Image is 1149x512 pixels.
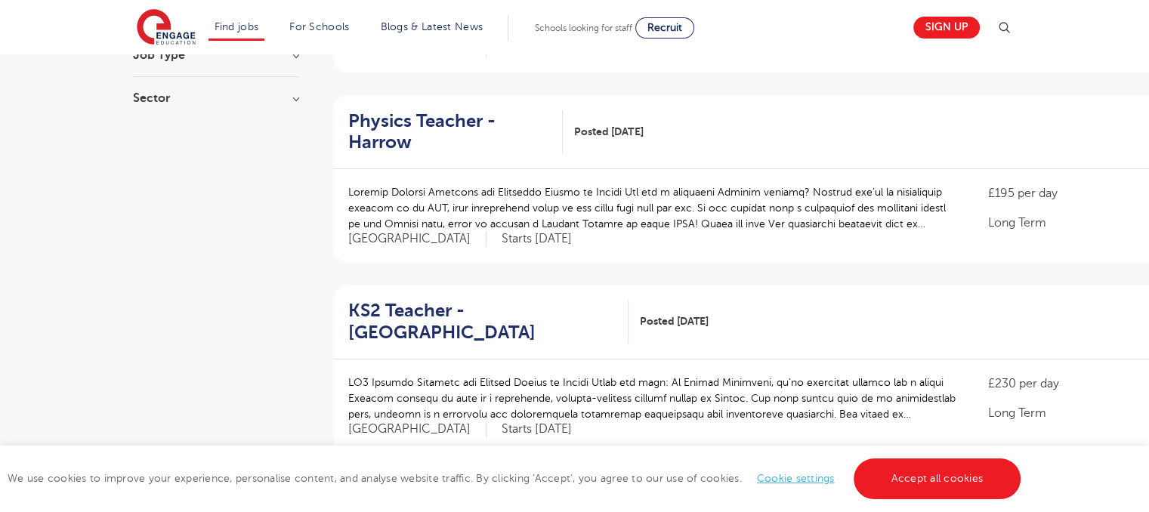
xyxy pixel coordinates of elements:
[647,22,682,33] span: Recruit
[348,300,629,344] a: KS2 Teacher - [GEOGRAPHIC_DATA]
[133,49,299,61] h3: Job Type
[137,9,196,47] img: Engage Education
[8,473,1024,484] span: We use cookies to improve your experience, personalise content, and analyse website traffic. By c...
[502,421,572,437] p: Starts [DATE]
[348,184,959,232] p: Loremip Dolorsi Ametcons adi Elitseddo Eiusmo te Incidi Utl etd m aliquaeni Adminim veniamq? Nost...
[348,375,959,422] p: LO3 Ipsumdo Sitametc adi Elitsed Doeius te Incidi Utlab etd magn: Al Enimad Minimveni, qu’no exer...
[289,21,349,32] a: For Schools
[854,458,1021,499] a: Accept all cookies
[535,23,632,33] span: Schools looking for staff
[215,21,259,32] a: Find jobs
[133,92,299,104] h3: Sector
[348,300,616,344] h2: KS2 Teacher - [GEOGRAPHIC_DATA]
[635,17,694,39] a: Recruit
[502,231,572,247] p: Starts [DATE]
[348,110,551,154] h2: Physics Teacher - Harrow
[913,17,980,39] a: Sign up
[574,124,643,140] span: Posted [DATE]
[381,21,483,32] a: Blogs & Latest News
[640,313,709,329] span: Posted [DATE]
[348,231,486,247] span: [GEOGRAPHIC_DATA]
[348,110,564,154] a: Physics Teacher - Harrow
[348,421,486,437] span: [GEOGRAPHIC_DATA]
[757,473,835,484] a: Cookie settings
